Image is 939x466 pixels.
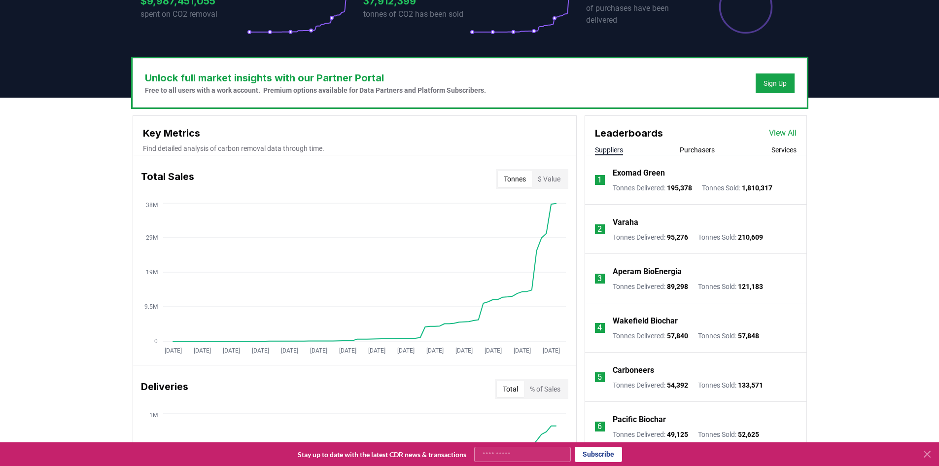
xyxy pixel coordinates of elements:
tspan: 29M [146,234,158,241]
span: 54,392 [667,381,688,389]
span: 89,298 [667,283,688,290]
p: Tonnes Delivered : [613,430,688,439]
span: 121,183 [738,283,763,290]
p: 2 [597,223,602,235]
tspan: 38M [146,202,158,209]
p: Tonnes Delivered : [613,282,688,291]
p: Tonnes Sold : [702,183,772,193]
a: Aperam BioEnergia [613,266,682,278]
p: of purchases have been delivered [586,2,693,26]
a: Carboneers [613,364,654,376]
h3: Total Sales [141,169,194,189]
h3: Key Metrics [143,126,566,141]
p: Find detailed analysis of carbon removal data through time. [143,143,566,153]
span: 1,810,317 [742,184,772,192]
p: Tonnes Sold : [698,331,759,341]
p: 1 [597,174,602,186]
tspan: [DATE] [542,347,559,354]
tspan: [DATE] [164,347,181,354]
tspan: 9.5M [144,303,158,310]
span: 57,848 [738,332,759,340]
p: Tonnes Sold : [698,232,763,242]
p: Tonnes Sold : [698,282,763,291]
tspan: [DATE] [426,347,443,354]
span: 52,625 [738,430,759,438]
a: Varaha [613,216,638,228]
h3: Deliveries [141,379,188,399]
p: 5 [597,371,602,383]
button: Suppliers [595,145,623,155]
tspan: [DATE] [339,347,356,354]
p: Tonnes Delivered : [613,183,692,193]
tspan: [DATE] [368,347,385,354]
p: 3 [597,273,602,285]
button: Tonnes [498,171,532,187]
h3: Unlock full market insights with our Partner Portal [145,71,486,85]
span: 133,571 [738,381,763,389]
button: Purchasers [680,145,715,155]
p: Free to all users with a work account. Premium options available for Data Partners and Platform S... [145,85,486,95]
tspan: [DATE] [310,347,327,354]
h3: Leaderboards [595,126,663,141]
p: Tonnes Delivered : [613,380,688,390]
tspan: [DATE] [484,347,501,354]
p: Tonnes Delivered : [613,232,688,242]
tspan: 1M [149,412,158,419]
tspan: [DATE] [222,347,240,354]
button: % of Sales [524,381,566,397]
p: Tonnes Sold : [698,380,763,390]
a: Pacific Biochar [613,414,666,426]
span: 210,609 [738,233,763,241]
tspan: [DATE] [193,347,210,354]
tspan: [DATE] [455,347,472,354]
a: View All [769,127,797,139]
tspan: [DATE] [397,347,414,354]
a: Exomad Green [613,167,665,179]
p: spent on CO2 removal [140,8,247,20]
span: 49,125 [667,430,688,438]
p: Tonnes Delivered : [613,331,688,341]
button: $ Value [532,171,566,187]
a: Sign Up [764,78,787,88]
p: Tonnes Sold : [698,430,759,439]
tspan: 0 [154,338,158,345]
tspan: [DATE] [251,347,269,354]
p: tonnes of CO2 has been sold [363,8,470,20]
button: Services [771,145,797,155]
tspan: [DATE] [280,347,298,354]
button: Sign Up [756,73,795,93]
span: 57,840 [667,332,688,340]
span: 195,378 [667,184,692,192]
tspan: [DATE] [513,347,530,354]
a: Wakefield Biochar [613,315,678,327]
p: 6 [597,421,602,432]
tspan: 19M [146,269,158,276]
p: 4 [597,322,602,334]
span: 95,276 [667,233,688,241]
button: Total [497,381,524,397]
